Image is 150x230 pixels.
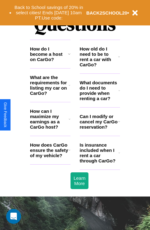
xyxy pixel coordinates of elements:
div: Open Intercom Messenger [6,209,21,224]
button: Learn More [71,172,88,189]
h3: How do I become a host on CarGo? [30,46,68,62]
h3: How does CarGo ensure the safety of my vehicle? [30,142,69,158]
h3: What documents do I need to provide when renting a car? [80,80,119,101]
h3: What are the requirements for listing my car on CarGo? [30,75,69,96]
button: Back to School savings of 20% in select cities! Ends [DATE] 10am PT.Use code: [11,3,86,22]
b: BACK2SCHOOL20 [86,10,127,15]
div: Give Feedback [3,102,7,127]
h3: Is insurance included when I rent a car through CarGo? [80,142,118,163]
h3: How can I maximize my earnings as a CarGo host? [30,108,69,130]
h3: How old do I need to be to rent a car with CarGo? [80,46,118,67]
h3: Can I modify or cancel my CarGo reservation? [80,114,118,130]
